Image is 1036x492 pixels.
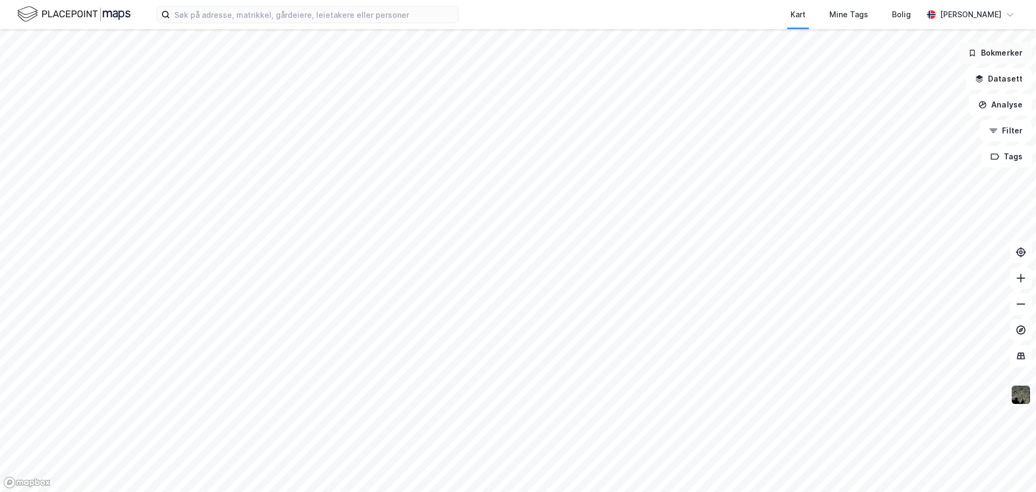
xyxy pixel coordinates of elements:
[17,5,131,24] img: logo.f888ab2527a4732fd821a326f86c7f29.svg
[980,120,1032,141] button: Filter
[1011,385,1031,405] img: 9k=
[3,476,51,489] a: Mapbox homepage
[982,440,1036,492] div: Kontrollprogram for chat
[959,42,1032,64] button: Bokmerker
[829,8,868,21] div: Mine Tags
[940,8,1001,21] div: [PERSON_NAME]
[966,68,1032,90] button: Datasett
[982,440,1036,492] iframe: Chat Widget
[982,146,1032,167] button: Tags
[790,8,806,21] div: Kart
[892,8,911,21] div: Bolig
[170,6,458,23] input: Søk på adresse, matrikkel, gårdeiere, leietakere eller personer
[969,94,1032,116] button: Analyse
